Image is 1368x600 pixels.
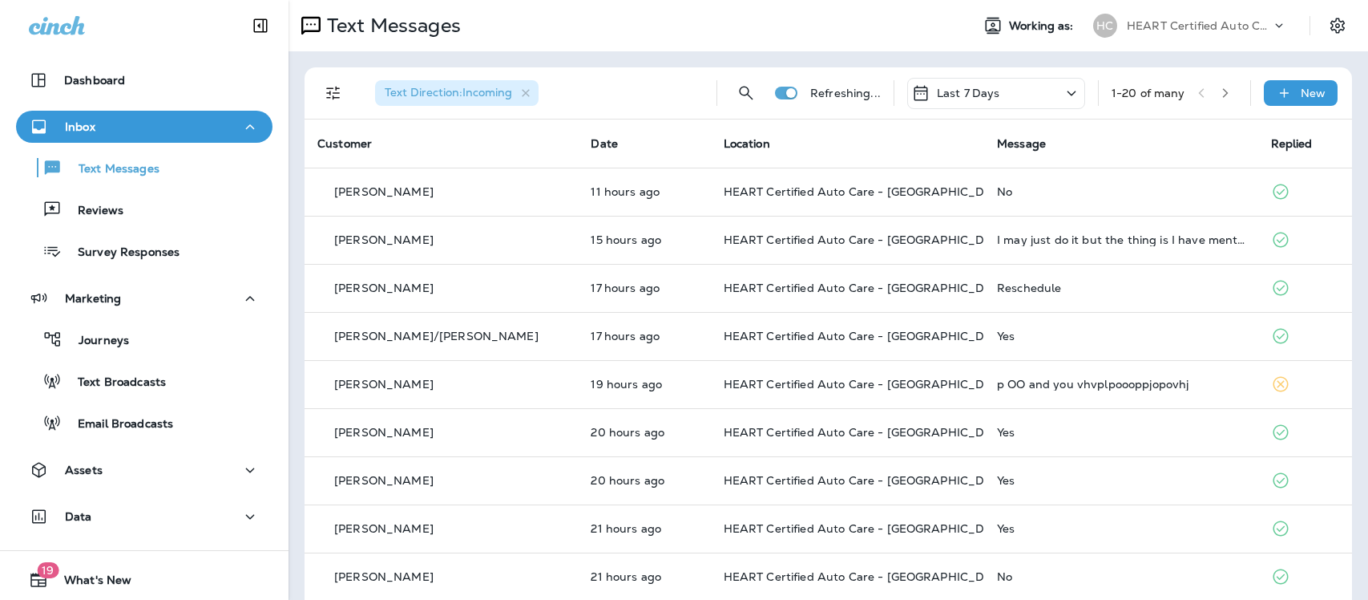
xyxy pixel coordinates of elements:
span: HEART Certified Auto Care - [GEOGRAPHIC_DATA] [724,184,1011,199]
div: Yes [997,474,1245,487]
span: 19 [37,562,59,578]
button: Search Messages [730,77,762,109]
div: No [997,185,1245,198]
p: Text Messages [63,162,159,177]
p: [PERSON_NAME] [334,233,434,246]
p: [PERSON_NAME] [334,522,434,535]
p: Data [65,510,92,523]
p: Dashboard [64,74,125,87]
button: Settings [1323,11,1352,40]
p: Text Broadcasts [62,375,166,391]
div: p OO and you vhvplpoooppjopovhj [997,378,1245,391]
button: Dashboard [16,64,272,96]
p: Text Messages [321,14,461,38]
p: New [1301,87,1326,99]
p: Last 7 Days [937,87,1000,99]
span: Replied [1271,136,1313,151]
p: Reviews [62,204,123,219]
div: HC [1093,14,1117,38]
span: Message [997,136,1046,151]
p: [PERSON_NAME] [334,474,434,487]
p: Aug 20, 2025 09:08 PM [591,185,697,198]
span: HEART Certified Auto Care - [GEOGRAPHIC_DATA] [724,329,1011,343]
p: Aug 20, 2025 11:47 AM [591,474,697,487]
p: HEART Certified Auto Care [1127,19,1271,32]
div: I may just do it but the thing is I have mentioned this at least three times prior when black mar... [997,233,1245,246]
button: Filters [317,77,349,109]
p: Assets [65,464,103,476]
p: Aug 20, 2025 05:08 PM [591,233,697,246]
button: Text Broadcasts [16,364,272,398]
p: Email Broadcasts [62,417,173,432]
button: Email Broadcasts [16,406,272,440]
span: HEART Certified Auto Care - [GEOGRAPHIC_DATA] [724,570,1011,584]
div: No [997,570,1245,583]
span: Customer [317,136,372,151]
button: 19What's New [16,564,272,596]
button: Inbox [16,111,272,143]
p: Refreshing... [810,87,881,99]
p: Aug 20, 2025 01:15 PM [591,378,697,391]
p: Marketing [65,292,121,305]
p: [PERSON_NAME] [334,426,434,439]
p: [PERSON_NAME]/[PERSON_NAME] [334,330,539,343]
p: Aug 20, 2025 11:52 AM [591,426,697,439]
button: Reviews [16,193,272,226]
div: 1 - 20 of many [1112,87,1185,99]
button: Journeys [16,322,272,356]
div: Reschedule [997,282,1245,294]
div: Text Direction:Incoming [375,80,539,106]
p: [PERSON_NAME] [334,378,434,391]
span: HEART Certified Auto Care - [GEOGRAPHIC_DATA] [724,425,1011,440]
p: [PERSON_NAME] [334,282,434,294]
span: HEART Certified Auto Care - [GEOGRAPHIC_DATA] [724,377,1011,391]
button: Assets [16,454,272,486]
p: [PERSON_NAME] [334,185,434,198]
p: Journeys [63,334,129,349]
p: [PERSON_NAME] [334,570,434,583]
button: Text Messages [16,151,272,184]
span: Text Direction : Incoming [385,85,512,99]
span: Location [724,136,770,151]
span: HEART Certified Auto Care - [GEOGRAPHIC_DATA] [724,281,1011,295]
span: HEART Certified Auto Care - [GEOGRAPHIC_DATA] [724,473,1011,488]
span: HEART Certified Auto Care - [GEOGRAPHIC_DATA] [724,233,1011,247]
p: Aug 20, 2025 10:56 AM [591,570,697,583]
span: What's New [48,574,131,593]
span: Date [591,136,618,151]
p: Survey Responses [62,245,180,261]
button: Collapse Sidebar [238,10,283,42]
p: Aug 20, 2025 10:57 AM [591,522,697,535]
button: Survey Responses [16,234,272,268]
div: Yes [997,426,1245,439]
div: Yes [997,522,1245,535]
div: Yes [997,330,1245,343]
p: Inbox [65,120,95,133]
span: Working as: [1009,19,1077,33]
button: Data [16,501,272,533]
span: HEART Certified Auto Care - [GEOGRAPHIC_DATA] [724,521,1011,536]
p: Aug 20, 2025 02:50 PM [591,330,697,343]
p: Aug 20, 2025 03:17 PM [591,282,697,294]
button: Marketing [16,282,272,314]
